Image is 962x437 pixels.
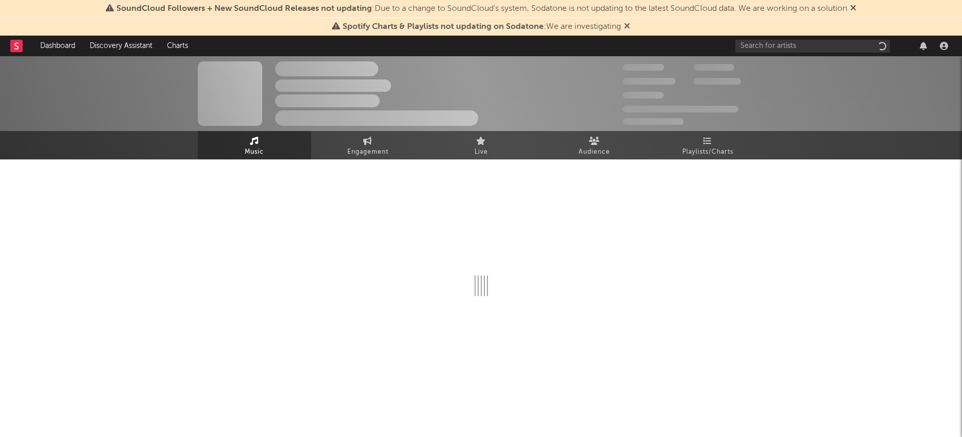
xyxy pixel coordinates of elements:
[850,5,856,13] span: Dismiss
[623,78,676,85] span: 50,000,000
[579,146,610,158] span: Audience
[623,92,664,99] span: 100,000
[343,23,544,31] span: Spotify Charts & Playlists not updating on Sodatone
[425,131,538,159] a: Live
[82,36,160,56] a: Discovery Assistant
[116,5,372,13] span: SoundCloud Followers + New SoundCloud Releases not updating
[475,146,488,158] span: Live
[682,146,733,158] span: Playlists/Charts
[651,131,765,159] a: Playlists/Charts
[198,131,311,159] a: Music
[623,64,664,71] span: 300,000
[694,78,741,85] span: 1,000,000
[538,131,651,159] a: Audience
[160,36,195,56] a: Charts
[735,40,890,53] input: Search for artists
[623,118,684,125] span: Jump Score: 85.0
[311,131,425,159] a: Engagement
[623,106,738,112] span: 50,000,000 Monthly Listeners
[245,146,264,158] span: Music
[116,5,847,13] span: : Due to a change to SoundCloud's system, Sodatone is not updating to the latest SoundCloud data....
[347,146,389,158] span: Engagement
[33,36,82,56] a: Dashboard
[694,64,734,71] span: 100,000
[624,23,630,31] span: Dismiss
[343,23,621,31] span: : We are investigating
